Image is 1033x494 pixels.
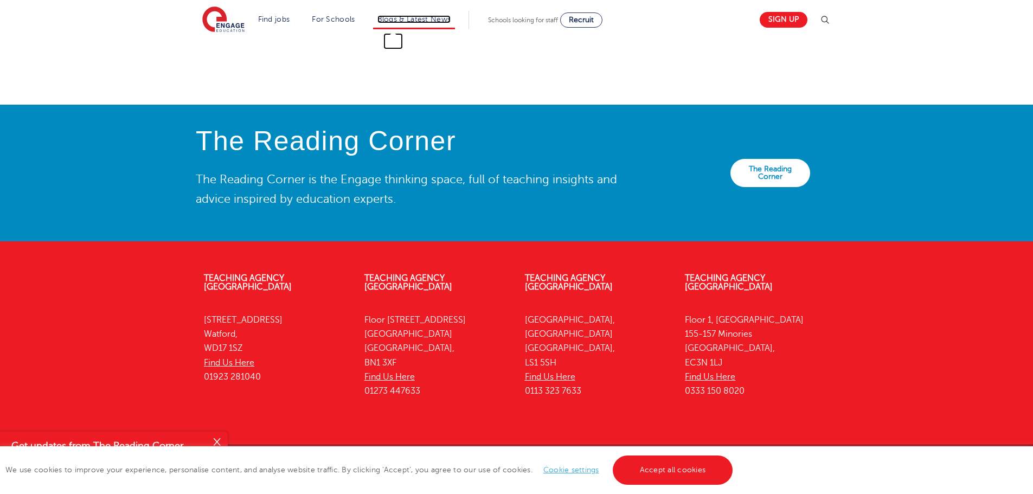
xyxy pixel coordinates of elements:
a: The Reading Corner [730,159,810,187]
a: Teaching Agency [GEOGRAPHIC_DATA] [685,273,773,292]
a: Find Us Here [204,358,254,368]
h4: The Reading Corner [196,126,625,156]
button: Close [206,432,228,453]
p: [STREET_ADDRESS] Watford, WD17 1SZ 01923 281040 [204,313,348,384]
a: Accept all cookies [613,455,733,485]
img: Engage Education [202,7,245,34]
p: The Reading Corner is the Engage thinking space, full of teaching insights and advice inspired by... [196,170,625,209]
a: Find jobs [258,15,290,23]
a: Find Us Here [525,372,575,382]
a: Find Us Here [685,372,735,382]
a: Merton(19) [198,31,236,40]
a: Teaching Agency [GEOGRAPHIC_DATA] [525,273,613,292]
a: Sign up [760,12,807,28]
a: Recruit [560,12,602,28]
h4: Get updates from The Reading Corner [11,439,205,453]
p: Floor [STREET_ADDRESS] [GEOGRAPHIC_DATA] [GEOGRAPHIC_DATA], BN1 3XF 01273 447633 [364,313,509,399]
p: [GEOGRAPHIC_DATA], [GEOGRAPHIC_DATA] [GEOGRAPHIC_DATA], LS1 5SH 0113 323 7633 [525,313,669,399]
span: Recruit [569,16,594,24]
p: Floor 1, [GEOGRAPHIC_DATA] 155-157 Minories [GEOGRAPHIC_DATA], EC3N 1LJ 0333 150 8020 [685,313,829,399]
span: Schools looking for staff [488,16,558,24]
span: We use cookies to improve your experience, personalise content, and analyse website traffic. By c... [5,466,735,474]
a: Teaching Agency [GEOGRAPHIC_DATA] [204,273,292,292]
a: For Schools [312,15,355,23]
a: Teaching Agency [GEOGRAPHIC_DATA] [364,273,452,292]
a: Blogs & Latest News [377,15,451,23]
a: Cookie settings [543,466,599,474]
a: Find Us Here [364,372,415,382]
